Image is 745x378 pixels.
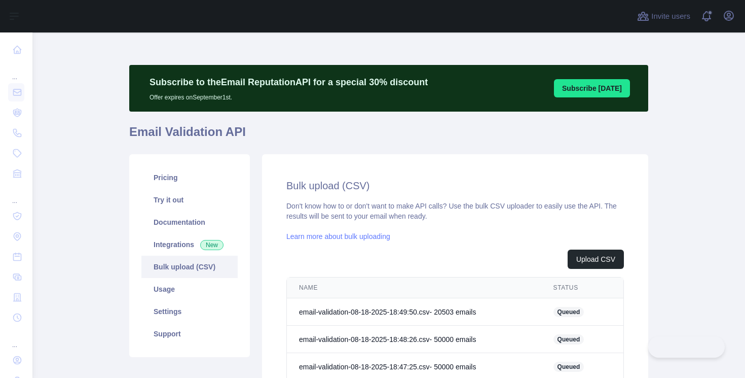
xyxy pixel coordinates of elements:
[553,307,584,317] span: Queued
[541,278,623,298] th: STATUS
[141,278,238,300] a: Usage
[141,233,238,256] a: Integrations New
[651,11,690,22] span: Invite users
[286,232,390,240] a: Learn more about bulk uploading
[286,179,624,193] h2: Bulk upload (CSV)
[8,329,24,349] div: ...
[554,79,630,97] button: Subscribe [DATE]
[141,211,238,233] a: Documentation
[200,240,223,250] span: New
[141,300,238,323] a: Settings
[141,323,238,345] a: Support
[287,278,541,298] th: NAME
[568,250,624,269] button: Upload CSV
[150,89,428,101] p: Offer expires on September 1st.
[648,336,725,358] iframe: Toggle Customer Support
[129,124,648,148] h1: Email Validation API
[150,75,428,89] p: Subscribe to the Email Reputation API for a special 30 % discount
[635,8,692,24] button: Invite users
[553,362,584,372] span: Queued
[8,61,24,81] div: ...
[141,256,238,278] a: Bulk upload (CSV)
[553,334,584,345] span: Queued
[8,185,24,205] div: ...
[287,326,541,353] td: email-validation-08-18-2025-18:48:26.csv - 50000 email s
[287,298,541,326] td: email-validation-08-18-2025-18:49:50.csv - 20503 email s
[141,166,238,189] a: Pricing
[141,189,238,211] a: Try it out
